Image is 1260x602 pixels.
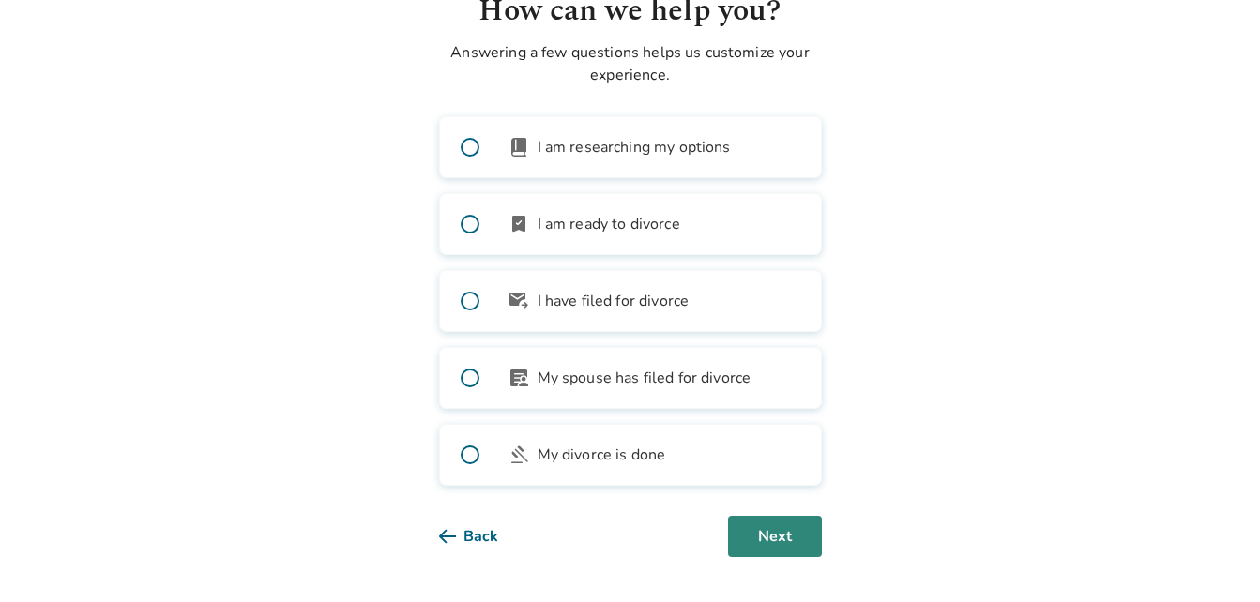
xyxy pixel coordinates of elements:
span: outgoing_mail [508,290,530,312]
span: bookmark_check [508,213,530,235]
span: I have filed for divorce [538,290,690,312]
span: I am researching my options [538,136,731,158]
span: My spouse has filed for divorce [538,367,751,389]
span: My divorce is done [538,444,666,466]
span: gavel [508,444,530,466]
button: Back [439,516,528,557]
span: article_person [508,367,530,389]
iframe: Chat Widget [1166,512,1260,602]
button: Next [728,516,822,557]
span: I am ready to divorce [538,213,680,235]
p: Answering a few questions helps us customize your experience. [439,41,822,86]
span: book_2 [508,136,530,158]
